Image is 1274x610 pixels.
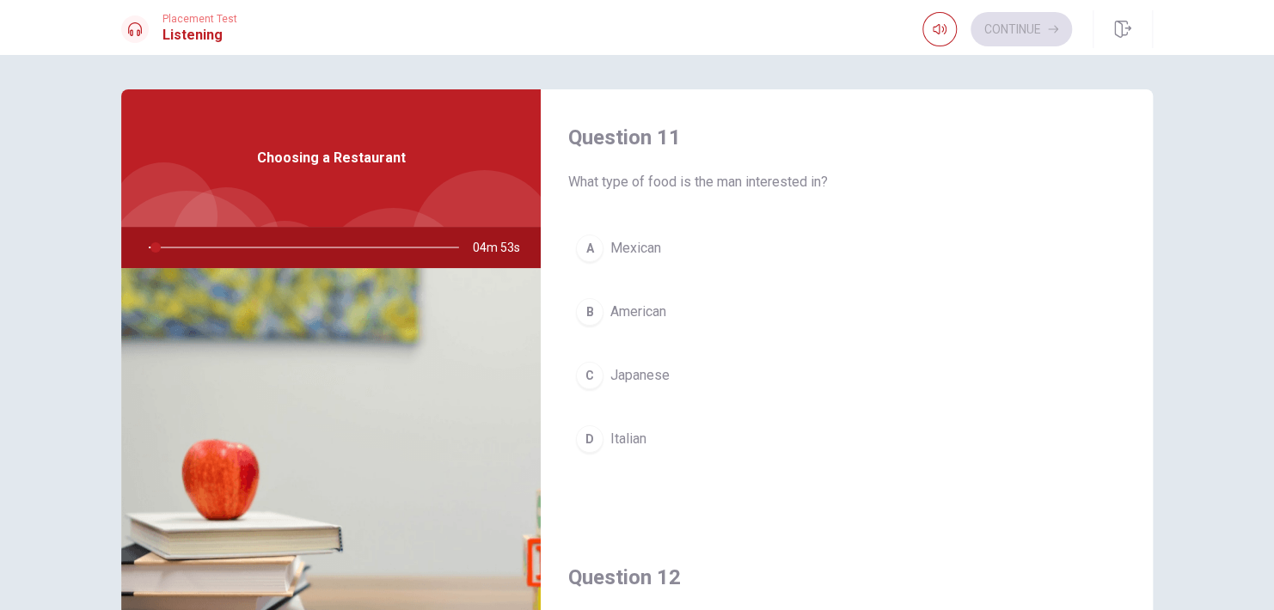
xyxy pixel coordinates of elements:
[610,365,670,386] span: Japanese
[568,124,1125,151] h4: Question 11
[576,235,603,262] div: A
[568,290,1125,333] button: BAmerican
[610,429,646,449] span: Italian
[162,13,237,25] span: Placement Test
[576,425,603,453] div: D
[610,238,661,259] span: Mexican
[576,298,603,326] div: B
[568,227,1125,270] button: AMexican
[257,148,406,168] span: Choosing a Restaurant
[568,418,1125,461] button: DItalian
[568,564,1125,591] h4: Question 12
[473,227,534,268] span: 04m 53s
[610,302,666,322] span: American
[162,25,237,46] h1: Listening
[568,172,1125,192] span: What type of food is the man interested in?
[568,354,1125,397] button: CJapanese
[576,362,603,389] div: C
